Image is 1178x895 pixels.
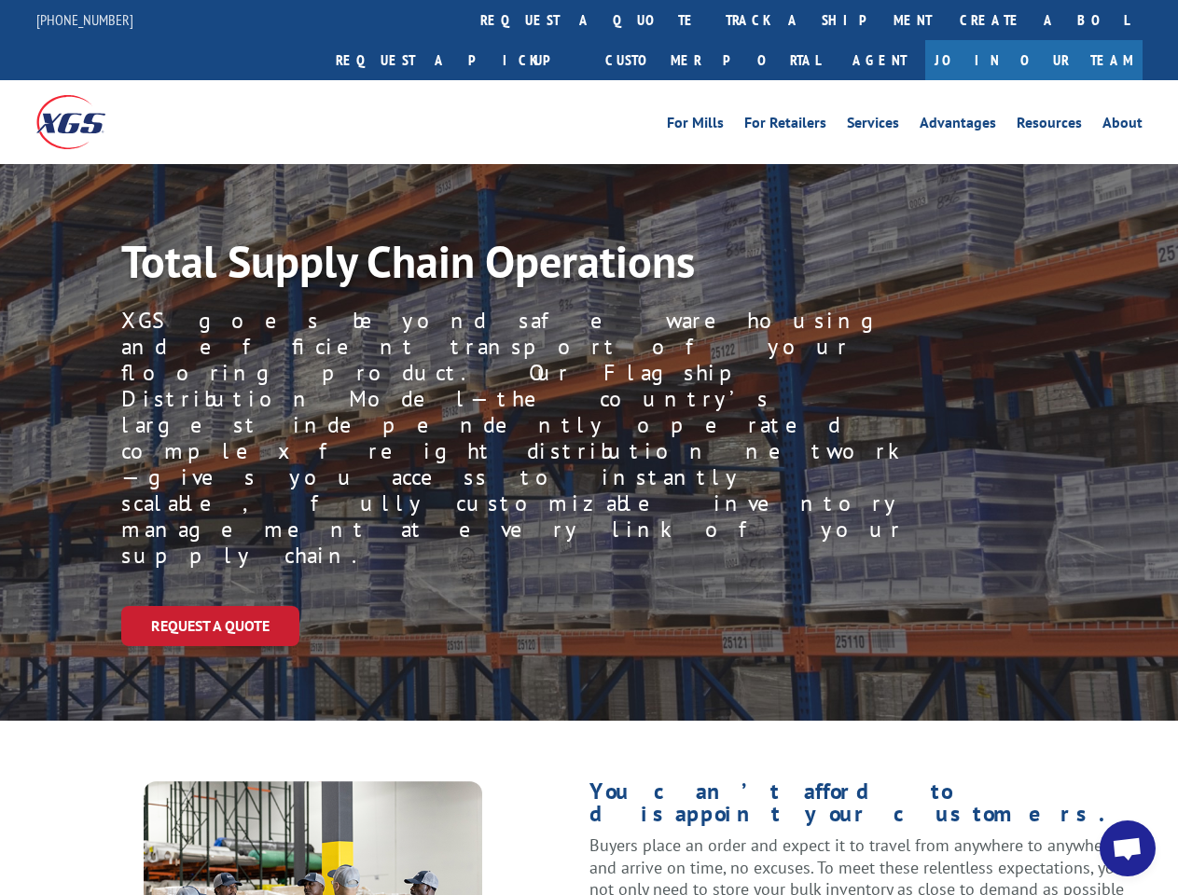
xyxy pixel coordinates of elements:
[121,239,877,293] h1: Total Supply Chain Operations
[925,40,1143,80] a: Join Our Team
[920,116,996,136] a: Advantages
[589,780,1143,834] h1: You can’t afford to disappoint your customers.
[667,116,724,136] a: For Mills
[36,10,133,29] a: [PHONE_NUMBER]
[1100,820,1156,876] a: Open chat
[1017,116,1082,136] a: Resources
[591,40,834,80] a: Customer Portal
[834,40,925,80] a: Agent
[1102,116,1143,136] a: About
[322,40,591,80] a: Request a pickup
[847,116,899,136] a: Services
[744,116,826,136] a: For Retailers
[121,308,904,569] p: XGS goes beyond safe warehousing and efficient transport of your flooring product. Our Flagship D...
[121,606,299,646] a: Request a Quote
